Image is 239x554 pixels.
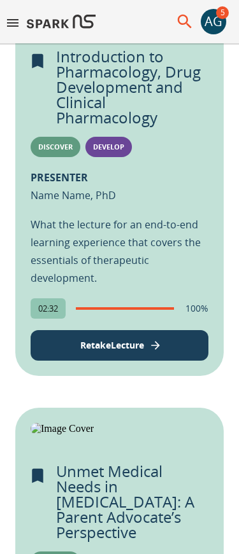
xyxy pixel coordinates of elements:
button: menu [175,12,194,31]
span: Develop [85,142,132,151]
span: Discover [31,142,80,151]
div: AG [201,9,226,34]
button: menu [5,15,20,34]
p: What the lecture for an end-to-end learning experience that covers the essentials of therapeutic ... [31,216,208,287]
p: 100% [185,302,208,315]
button: View Lecture [31,330,208,361]
p: Name Name, PhD [31,169,116,204]
span: completion progress of user [76,307,174,310]
p: Unmet Medical Needs in [MEDICAL_DATA]: A Parent Advocate’s Perspective [56,464,208,540]
img: Logo of SPARK at Stanford [27,6,96,37]
p: Introduction to Pharmacology, Drug Development and Clinical Pharmacology [56,49,208,125]
span: 5 [216,6,229,19]
svg: Remove from My Learning [28,466,47,485]
svg: Remove from My Learning [28,52,47,71]
p: Retake Lecture [80,338,144,352]
button: account of current user [201,9,226,34]
img: Image Cover [31,423,208,434]
span: 02:32 [31,303,66,314]
b: PRESENTER [31,170,88,184]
